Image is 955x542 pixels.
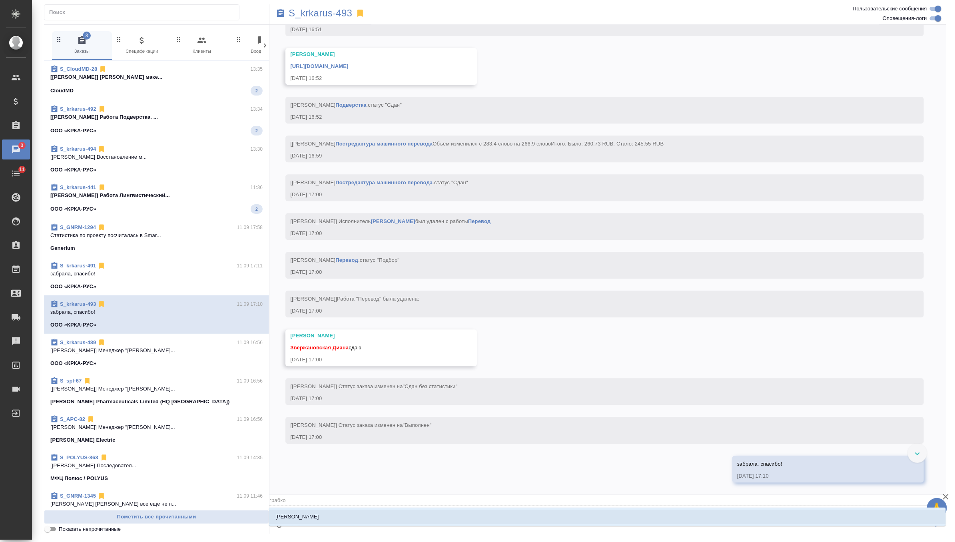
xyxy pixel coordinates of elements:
input: Поиск [49,7,239,18]
p: 11:36 [251,183,263,191]
svg: Зажми и перетащи, чтобы поменять порядок вкладок [55,36,63,43]
p: S_krkarus-493 [289,9,352,17]
p: [[PERSON_NAME]] Менеджер "[PERSON_NAME]... [50,347,263,355]
svg: Отписаться [99,65,107,73]
span: статус "Сдан" [434,179,468,185]
p: Generium [50,244,75,252]
span: 11 [14,165,30,173]
div: S_krkarus-49111.09 17:11забрала, спасибо!ООО «КРКА-РУС» [44,257,269,295]
a: Перевод [335,257,358,263]
svg: Отписаться [98,339,106,347]
div: [DATE] 17:00 [290,356,449,364]
p: ООО «КРКА-РУС» [50,205,96,213]
span: "Сдан без статистики" [403,383,458,389]
svg: Отписаться [98,145,106,153]
p: МФЦ Полюс / POLYUS [50,474,108,482]
span: забрала, спасибо! [737,461,782,467]
span: Заказы [55,36,109,55]
div: [DATE] 17:00 [290,268,896,276]
a: S_GNRM-1294 [60,224,96,230]
span: 2 [251,127,263,135]
a: 11 [2,163,30,183]
p: [[PERSON_NAME]] Менеджер "[PERSON_NAME]... [50,385,263,393]
p: [[PERSON_NAME]] Работа Подверстка. ... [50,113,263,121]
div: S_APC-8211.09 16:56[[PERSON_NAME]] Менеджер "[PERSON_NAME]...[PERSON_NAME] Electric [44,410,269,449]
p: 11.09 17:11 [237,262,263,270]
p: [[PERSON_NAME]] Работа Лингвистический... [50,191,263,199]
a: Перевод [468,218,491,224]
a: S_GNRM-1345 [60,493,96,499]
a: Постредактура машинного перевода [335,141,433,147]
span: [[PERSON_NAME] . [290,179,468,185]
p: [PERSON_NAME] Pharmaceuticals Limited (HQ [GEOGRAPHIC_DATA]) [50,398,230,406]
p: [[PERSON_NAME] Восстановление м... [50,153,263,161]
svg: Отписаться [87,415,95,423]
p: 13:30 [251,145,263,153]
div: [DATE] 17:10 [737,472,896,480]
a: 3 [2,139,30,159]
p: ООО «КРКА-РУС» [50,321,96,329]
svg: Отписаться [98,105,106,113]
div: S_GNRM-134511.09 11:46[PERSON_NAME] [PERSON_NAME] все еще не п...Generium [44,487,269,526]
span: Итого. Было: 260.73 RUB. Стало: 245.55 RUB [551,141,664,147]
span: Клиенты [175,36,229,55]
span: [[PERSON_NAME]] Статус заказа изменен на [290,422,431,428]
span: Пользовательские сообщения [853,5,927,13]
div: S_CloudMD-2813:35[[PERSON_NAME]] [PERSON_NAME] маке...CloudMD2 [44,60,269,100]
span: [[PERSON_NAME] Объём изменился с 283.4 слово на 266.9 слово [290,141,664,147]
span: [[PERSON_NAME]] [290,296,419,302]
span: Оповещения-логи [883,14,927,22]
div: [PERSON_NAME] [290,332,449,340]
div: [DATE] 17:00 [290,191,896,199]
a: Подверстка [335,102,366,108]
span: Спецификации [115,36,169,55]
div: S_krkarus-44111:36[[PERSON_NAME]] Работа Лингвистический...ООО «КРКА-РУС»2 [44,179,269,219]
div: S_krkarus-49413:30[[PERSON_NAME] Восстановление м...ООО «КРКА-РУС» [44,140,269,179]
svg: Отписаться [98,262,106,270]
a: S_POLYUS-868 [60,454,98,460]
p: [[PERSON_NAME]] Менеджер "[PERSON_NAME]... [50,423,263,431]
span: [[PERSON_NAME]] Исполнитель был удален с работы [290,218,490,224]
a: [PERSON_NAME] [371,218,415,224]
p: ООО «КРКА-РУС» [50,166,96,174]
div: [DATE] 17:00 [290,433,896,441]
div: [DATE] 16:52 [290,113,896,121]
div: S_krkarus-48911.09 16:56[[PERSON_NAME]] Менеджер "[PERSON_NAME]...ООО «КРКА-РУС» [44,334,269,372]
p: 11.09 11:46 [237,492,263,500]
span: Звержановская Диана [290,345,349,351]
p: 13:35 [251,65,263,73]
svg: Зажми и перетащи, чтобы поменять порядок вкладок [115,36,123,43]
svg: Отписаться [98,183,106,191]
p: 11.09 16:56 [237,377,263,385]
a: S_krkarus-491 [60,263,96,269]
p: [[PERSON_NAME]] [PERSON_NAME] маке... [50,73,263,81]
span: 3 [83,32,91,40]
a: S_krkarus-492 [60,106,96,112]
p: ООО «КРКА-РУС» [50,127,96,135]
div: S_krkarus-49311.09 17:10забрала, спасибо!ООО «КРКА-РУС» [44,295,269,334]
p: забрала, спасибо! [50,308,263,316]
p: 11.09 17:10 [237,300,263,308]
p: [PERSON_NAME] [PERSON_NAME] все еще не п... [50,500,263,508]
div: [DATE] 16:51 [290,26,896,34]
span: [[PERSON_NAME]] Статус заказа изменен на [290,383,457,389]
span: [[PERSON_NAME] . [290,257,399,263]
a: S_APC-82 [60,416,85,422]
svg: Отписаться [98,300,106,308]
span: статус "Подбор" [360,257,399,263]
p: ООО «КРКА-РУС» [50,283,96,291]
span: статус "Сдан" [368,102,402,108]
p: забрала, спасибо! [50,270,263,278]
p: 11.09 14:35 [237,454,263,462]
p: ООО «КРКА-РУС» [50,359,96,367]
svg: Отписаться [98,492,106,500]
a: S_CloudMD-28 [60,66,97,72]
p: [[PERSON_NAME] Последовател... [50,462,263,470]
p: 13:34 [251,105,263,113]
a: [URL][DOMAIN_NAME] [290,63,348,69]
div: S_spl-6711.09 16:56[[PERSON_NAME]] Менеджер "[PERSON_NAME]...[PERSON_NAME] Pharmaceuticals Limite... [44,372,269,410]
span: 3 [16,141,28,149]
span: 2 [251,87,263,95]
p: 11.09 16:56 [237,339,263,347]
span: [[PERSON_NAME] . [290,102,402,108]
